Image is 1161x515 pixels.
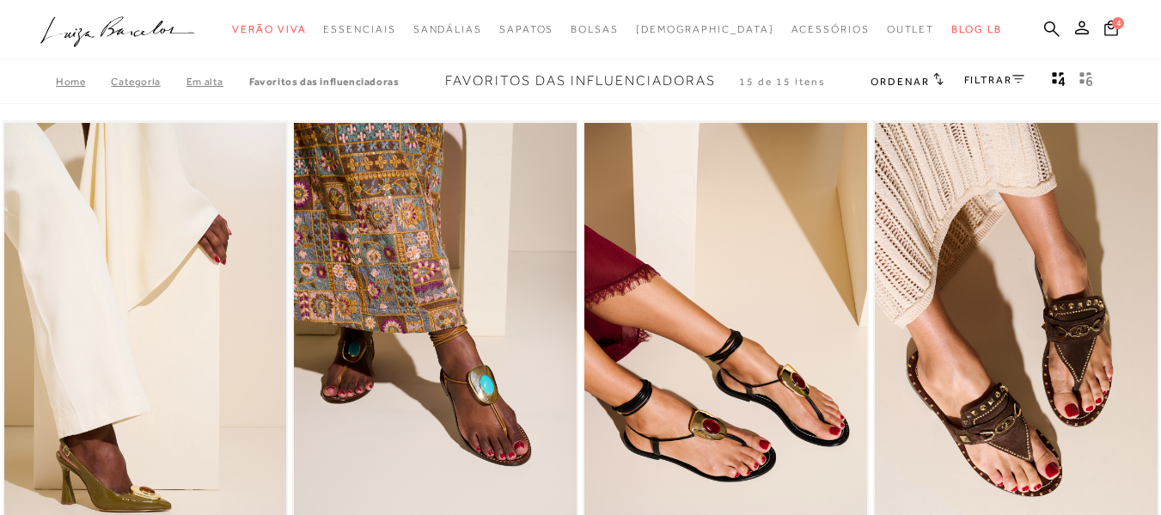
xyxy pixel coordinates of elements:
[499,23,553,35] span: Sapatos
[413,23,482,35] span: Sandálias
[186,76,249,88] a: Em alta
[571,23,619,35] span: Bolsas
[964,74,1024,86] a: FILTRAR
[791,14,870,46] a: categoryNavScreenReaderText
[636,23,774,35] span: [DEMOGRAPHIC_DATA]
[232,23,306,35] span: Verão Viva
[951,23,1001,35] span: BLOG LB
[499,14,553,46] a: categoryNavScreenReaderText
[1099,19,1123,42] button: 4
[636,14,774,46] a: noSubCategoriesText
[323,23,395,35] span: Essenciais
[887,14,935,46] a: categoryNavScreenReaderText
[1074,71,1098,93] button: gridText6Desc
[445,73,716,89] span: Favoritos das Influenciadoras
[249,76,399,88] a: Favoritos das Influenciadoras
[413,14,482,46] a: categoryNavScreenReaderText
[791,23,870,35] span: Acessórios
[871,76,929,88] span: Ordenar
[56,76,111,88] a: Home
[571,14,619,46] a: categoryNavScreenReaderText
[1047,71,1071,93] button: Mostrar 4 produtos por linha
[887,23,935,35] span: Outlet
[111,76,186,88] a: Categoria
[739,76,826,88] span: 15 de 15 itens
[323,14,395,46] a: categoryNavScreenReaderText
[1112,17,1124,29] span: 4
[951,14,1001,46] a: BLOG LB
[232,14,306,46] a: categoryNavScreenReaderText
